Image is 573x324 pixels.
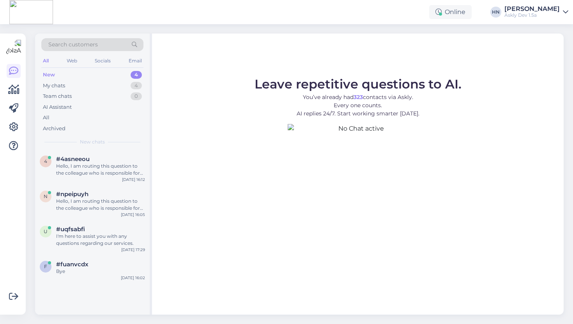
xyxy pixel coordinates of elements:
div: 4 [131,71,142,79]
div: Hello, I am routing this question to the colleague who is responsible for this topic. The reply m... [56,163,145,177]
div: [PERSON_NAME] [504,6,560,12]
div: 4 [131,82,142,90]
div: HN [490,7,501,18]
div: [DATE] 16:12 [122,177,145,182]
span: #fuanvcdx [56,261,88,268]
a: [PERSON_NAME]Askly Dev 1.5a [504,6,568,18]
div: Bye [56,268,145,275]
span: New chats [80,138,105,145]
div: Web [65,56,79,66]
div: Team chats [43,92,72,100]
img: Askly Logo [6,40,21,55]
div: My chats [43,82,65,90]
span: u [44,228,48,234]
div: AI Assistant [43,103,72,111]
span: 4 [44,158,47,164]
div: 0 [131,92,142,100]
div: Online [429,5,472,19]
div: All [43,114,50,122]
div: All [41,56,50,66]
div: Email [127,56,143,66]
div: Askly Dev 1.5a [504,12,560,18]
span: #uqfsabfi [56,226,85,233]
span: #npeipuyh [56,191,88,198]
span: f [44,264,47,269]
div: I'm here to assist you with any questions regarding our services. [56,233,145,247]
span: #4asneeou [56,156,90,163]
div: [DATE] 16:05 [121,212,145,218]
div: Socials [93,56,112,66]
b: 323 [354,94,363,101]
div: Hello, I am routing this question to the colleague who is responsible for this topic. The reply m... [56,198,145,212]
div: New [43,71,55,79]
div: [DATE] 17:29 [121,247,145,253]
p: You’ve already had contacts via Askly. Every one counts. AI replies 24/7. Start working smarter [... [255,93,462,118]
span: Leave repetitive questions to AI. [255,76,462,92]
img: No Chat active [288,124,428,264]
div: [DATE] 16:02 [121,275,145,281]
span: n [44,193,48,199]
div: Archived [43,125,65,133]
span: Search customers [48,41,98,49]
